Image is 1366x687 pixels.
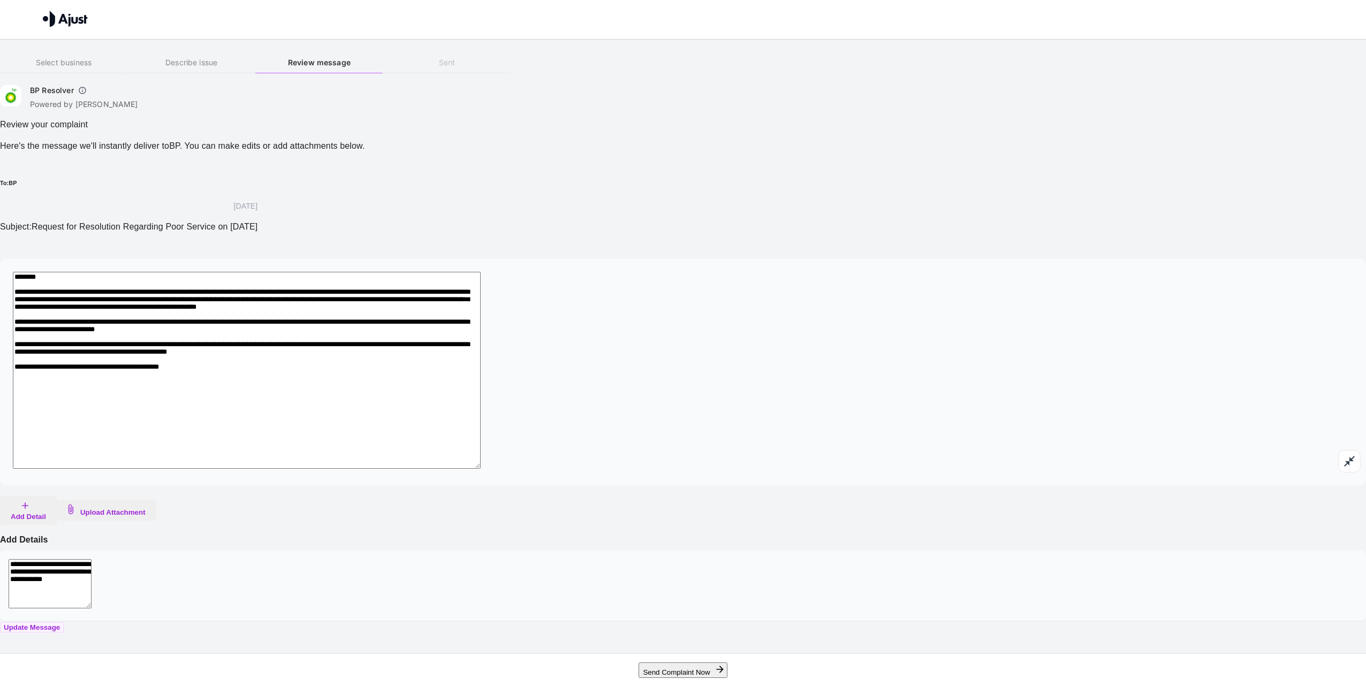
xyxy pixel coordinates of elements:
[128,57,255,68] h6: Describe issue
[255,57,383,68] h6: Review message
[383,57,511,68] h6: Sent
[30,85,74,96] h6: BP Resolver
[639,662,727,678] button: Send Complaint Now
[30,99,138,110] p: Powered by [PERSON_NAME]
[43,11,88,27] img: Ajust
[57,500,156,521] button: Upload Attachment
